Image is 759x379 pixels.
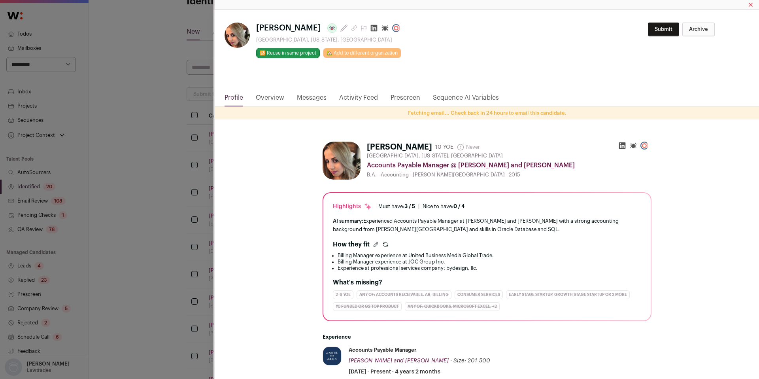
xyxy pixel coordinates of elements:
a: Profile [225,93,243,106]
div: Early Stage Startup, Growth Stage Startup or 2 more [506,290,630,299]
a: Activity Feed [339,93,378,106]
a: Prescreen [391,93,420,106]
div: Accounts Payable Manager @ [PERSON_NAME] and [PERSON_NAME] [367,161,651,170]
a: Messages [297,93,327,106]
h1: [PERSON_NAME] [367,142,432,153]
span: 3 / 5 [404,204,415,209]
div: [GEOGRAPHIC_DATA], [US_STATE], [GEOGRAPHIC_DATA] [256,37,403,43]
img: 43f1d11bd9da9ce6a89f5575c2e495a93fbed730f00a35086c26271059511a07.jpg [323,347,341,365]
span: · Size: 201-500 [450,358,490,364]
div: Any of: QuickBooks, Microsoft Excel, +2 [405,302,500,311]
button: Submit [648,23,679,36]
div: Highlights [333,203,372,210]
li: Billing Manager experience at JOC Group Inc. [338,259,641,265]
span: 0 / 4 [453,204,465,209]
h2: How they fit [333,240,370,249]
div: YC Funded or G2 Top Product [333,302,402,311]
a: Overview [256,93,284,106]
h2: What's missing? [333,278,641,287]
span: [PERSON_NAME] and [PERSON_NAME] [349,358,449,364]
div: 2-6 YOE [333,290,353,299]
span: [DATE] - Present · 4 years 2 months [349,368,440,376]
li: Experience at professional services company: bydesign, llc. [338,265,641,271]
div: Consumer Services [455,290,503,299]
div: Must have: [378,203,415,210]
a: Sequence AI Variables [433,93,499,106]
span: [PERSON_NAME] [256,23,321,34]
div: Nice to have: [423,203,465,210]
span: [GEOGRAPHIC_DATA], [US_STATE], [GEOGRAPHIC_DATA] [367,153,503,159]
img: dc596ddaa51d2237073441a2e3c81c19b1da131c3cfb4eed4cbc25e026250b23 [323,142,361,180]
ul: | [378,203,465,210]
button: 🔂 Reuse in same project [256,48,320,58]
div: Any of: Accounts Receivable, AR, Billing [357,290,451,299]
img: dc596ddaa51d2237073441a2e3c81c19b1da131c3cfb4eed4cbc25e026250b23 [225,23,250,48]
h2: Experience [323,334,651,340]
span: AI summary: [333,218,363,224]
div: 10 YOE [435,143,453,151]
div: Experienced Accounts Payable Manager at [PERSON_NAME] and [PERSON_NAME] with a strong accounting ... [333,217,641,233]
span: Never [457,143,480,151]
p: Fetching email... Check back in 24 hours to email this candidate. [215,110,759,116]
li: Billing Manager experience at United Business Media Global Trade. [338,252,641,259]
a: 🏡 Add to different organization [323,48,401,58]
button: Archive [682,23,715,36]
div: Accounts Payable Manager [349,347,416,354]
div: B.A. - Accounting - [PERSON_NAME][GEOGRAPHIC_DATA] - 2015 [367,172,651,178]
